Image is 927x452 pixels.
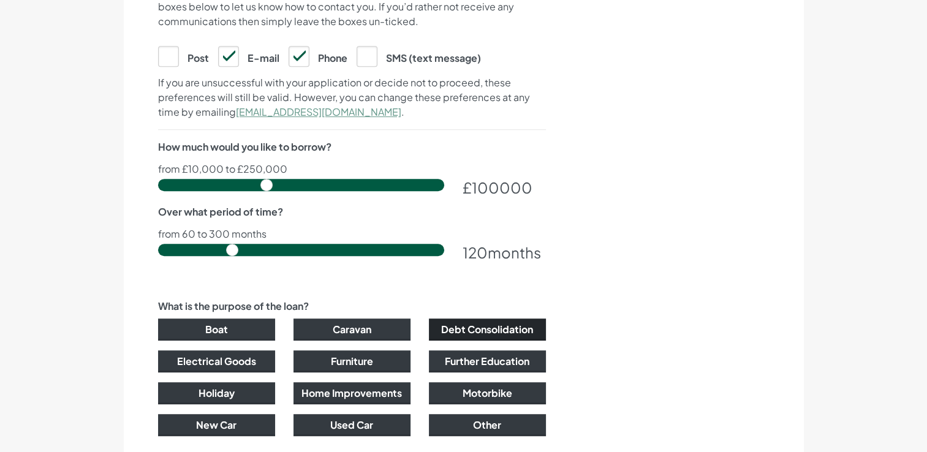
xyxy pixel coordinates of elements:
[293,350,411,372] button: Furniture
[293,382,411,404] button: Home Improvements
[463,176,546,198] div: £
[158,414,275,436] button: New Car
[429,382,546,404] button: Motorbike
[463,241,546,263] div: months
[158,205,283,219] label: Over what period of time?
[357,46,481,66] label: SMS (text message)
[158,318,275,341] button: Boat
[289,46,347,66] label: Phone
[293,318,411,341] button: Caravan
[158,299,309,314] label: What is the purpose of the loan?
[158,46,209,66] label: Post
[429,414,546,436] button: Other
[218,46,279,66] label: E-mail
[158,229,546,239] p: from 60 to 300 months
[472,178,532,197] span: 100000
[158,164,546,174] p: from £10,000 to £250,000
[293,414,411,436] button: Used Car
[236,105,401,118] a: [EMAIL_ADDRESS][DOMAIN_NAME]
[429,350,546,372] button: Further Education
[158,382,275,404] button: Holiday
[463,243,488,262] span: 120
[429,318,546,341] button: Debt Consolidation
[158,350,275,372] button: Electrical Goods
[158,75,546,119] p: If you are unsuccessful with your application or decide not to proceed, these preferences will st...
[158,140,331,154] label: How much would you like to borrow?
